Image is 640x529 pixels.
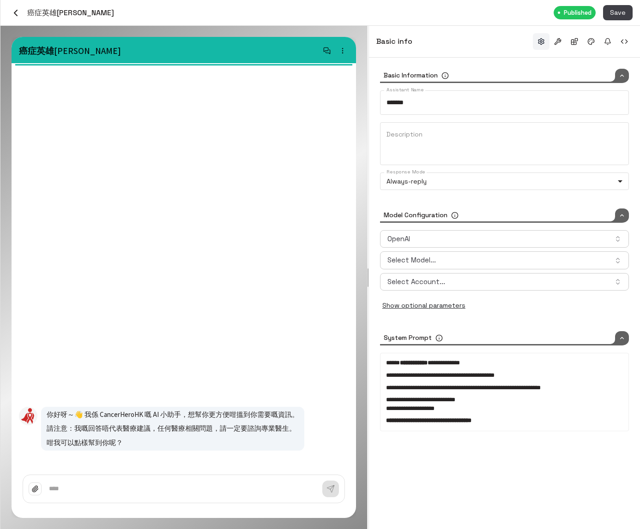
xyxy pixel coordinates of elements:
[533,33,549,50] button: Basic info
[599,33,616,50] button: Notifications
[19,44,266,58] p: 癌症英雄[PERSON_NAME]
[380,251,629,269] button: Select Model...
[384,71,438,81] h6: Basic Information
[376,36,412,48] h6: Basic info
[384,333,432,343] h6: System Prompt
[566,33,583,50] button: Integrations
[386,168,425,175] label: Response Mode
[549,33,566,50] button: Tools
[380,298,468,313] button: Show optional parameters
[47,438,299,448] p: 咁我可以點樣幫到你呢？
[47,423,299,434] p: 請注意：我嘅回答唔代表醫療建議，任何醫療相關問題，請一定要諮詢專業醫生。
[384,210,447,220] h6: Model Configuration
[380,230,629,248] button: OpenAI
[380,273,629,291] button: Select Account...
[583,33,599,50] button: Branding
[386,177,614,186] p: Always-reply
[386,86,423,93] label: Assistant Name
[47,410,299,420] p: 你好呀～👋 我係 CancerHeroHK 嘅 AI 小助手，想幫你更方便咁搵到你需要嘅資訊。
[616,33,633,50] button: Embed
